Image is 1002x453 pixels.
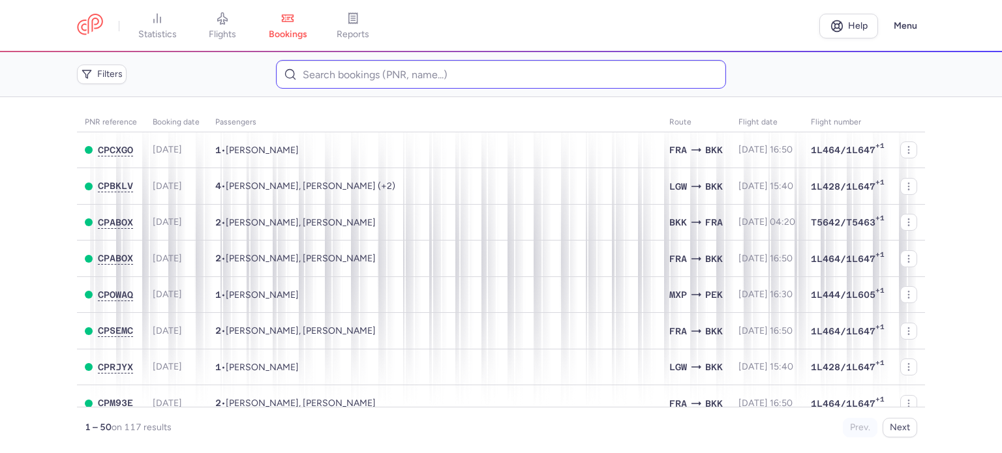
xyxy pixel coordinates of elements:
span: • [215,325,376,336]
th: Booking date [145,113,207,132]
button: Next [883,418,917,437]
span: 1L428/1L647 [811,180,875,193]
span: FRA [669,252,687,266]
button: CPABOX [98,217,133,228]
span: LGW [669,360,687,374]
span: BKK [705,252,723,266]
span: +1 [875,141,885,154]
span: CPCXGO [98,145,133,155]
a: statistics [125,12,190,40]
span: 2 [215,217,221,227]
span: 2 [215,398,221,408]
span: 2 [215,253,221,263]
button: CPRJYX [98,362,133,373]
a: flights [190,12,255,40]
input: Search bookings (PNR, name...) [276,60,725,89]
th: Route [661,113,731,132]
a: reports [320,12,386,40]
button: Filters [77,65,127,84]
span: BKK [705,360,723,374]
th: Passengers [207,113,661,132]
span: Amir IVANOV, Dervis RUZGAR [226,398,376,409]
span: BKK [705,396,723,411]
span: CPRJYX [98,362,133,372]
span: [DATE] 16:50 [738,144,793,155]
strong: 1 – 50 [85,422,112,433]
span: Filters [97,69,123,80]
th: PNR reference [77,113,145,132]
span: [DATE] 16:50 [738,325,793,336]
span: +1 [875,286,885,299]
button: Prev. [843,418,877,437]
span: BKK [705,324,723,338]
span: Sofia SCHNEIDER, Kathrin EBEL [226,253,376,264]
span: CPOWAQ [98,289,133,300]
span: LGW [669,179,687,194]
span: CPM93E [98,398,133,408]
span: • [215,362,299,373]
span: [DATE] [153,398,182,409]
span: [DATE] [153,289,182,300]
span: • [215,145,299,156]
span: 1 [215,289,221,300]
button: CPOWAQ [98,289,133,300]
span: +1 [875,178,885,191]
a: CitizenPlane red outlined logo [77,14,103,38]
span: 1L464/1L647 [811,252,875,265]
th: flight date [731,113,803,132]
span: • [215,398,376,409]
span: flights [209,29,236,40]
button: CPSEMC [98,325,133,336]
span: reports [337,29,369,40]
span: +1 [875,214,885,227]
span: [DATE] [153,253,182,264]
span: statistics [138,29,177,40]
span: FRA [669,143,687,157]
span: Charles CORNEY [226,362,299,373]
span: [DATE] [153,325,182,336]
button: CPCXGO [98,145,133,156]
span: Grigore GHECREA, Sandu Laurentiu CRIGANUTA, Mihaela BUZATU, Alina CONONOVA [226,181,395,192]
span: on 117 results [112,422,172,433]
span: [DATE] [153,216,182,227]
span: CPSEMC [98,325,133,336]
span: Karsten BESSER [226,145,299,156]
span: FRA [669,324,687,338]
button: CPABOX [98,253,133,264]
span: T5642/T5463 [811,216,875,229]
span: • [215,289,299,300]
span: PEK [705,287,723,302]
span: [DATE] 15:40 [738,361,793,372]
span: 1 [215,362,221,372]
button: CPBKLV [98,181,133,192]
span: [DATE] 16:50 [738,398,793,409]
span: [DATE] 04:20 [738,216,795,227]
span: +1 [875,358,885,372]
span: CPBKLV [98,181,133,191]
span: bookings [269,29,307,40]
span: MXP [669,287,687,302]
span: 1 [215,145,221,155]
a: bookings [255,12,320,40]
span: • [215,253,376,264]
span: [DATE] 16:50 [738,253,793,264]
span: 1L428/1L647 [811,360,875,373]
button: CPM93E [98,398,133,409]
span: • [215,181,395,192]
a: Help [819,14,878,38]
span: [DATE] [153,361,182,372]
span: Qianqian LIANG [226,289,299,300]
span: Help [848,21,868,31]
span: [DATE] 15:40 [738,181,793,192]
span: Sofia SCHNEIDER, Kathrin EBEL [226,217,376,228]
span: 1L444/1L605 [811,288,875,301]
span: FRA [669,396,687,411]
span: • [215,217,376,228]
span: BKK [705,179,723,194]
span: 1L464/1L647 [811,325,875,338]
span: [DATE] 16:30 [738,289,793,300]
span: 2 [215,325,221,336]
button: Menu [886,14,925,38]
span: +1 [875,395,885,408]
